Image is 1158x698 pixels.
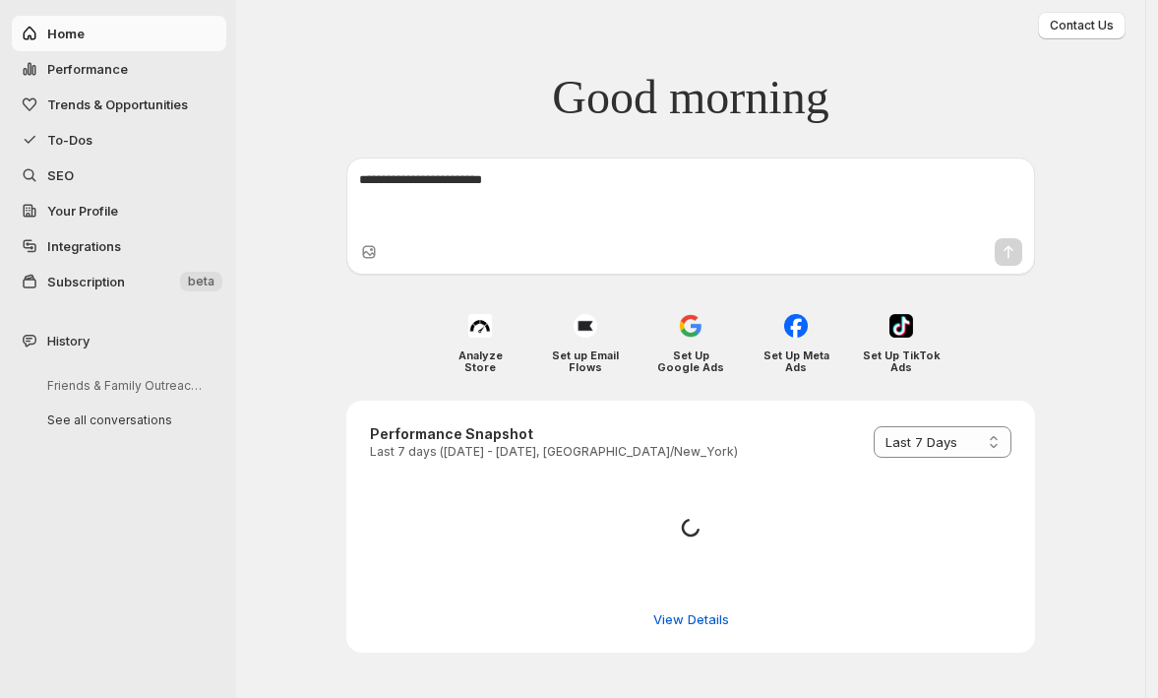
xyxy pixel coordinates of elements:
img: Set Up Google Ads icon [679,314,702,338]
button: See all conversations [31,405,218,435]
span: Good morning [552,69,828,126]
span: Subscription [47,274,125,289]
p: Last 7 days ([DATE] - [DATE], [GEOGRAPHIC_DATA]/New_York) [370,444,738,460]
span: SEO [47,167,74,183]
button: Friends & Family Outreach Spreadsheet Creation [31,370,218,401]
button: View detailed performance [641,603,741,635]
button: Upload image [359,242,379,262]
h4: Set up Email Flows [547,349,625,373]
button: Performance [12,51,226,87]
a: Integrations [12,228,226,264]
h4: Analyze Store [442,349,519,373]
span: Integrations [47,238,121,254]
span: Home [47,26,85,41]
h4: Set Up Meta Ads [758,349,835,373]
span: To-Dos [47,132,92,148]
img: Set Up Meta Ads icon [784,314,808,338]
span: History [47,331,90,350]
h4: Set Up TikTok Ads [863,349,941,373]
a: Your Profile [12,193,226,228]
button: Home [12,16,226,51]
img: Analyze Store icon [468,314,492,338]
span: beta [188,274,214,289]
button: Subscription [12,264,226,299]
button: To-Dos [12,122,226,158]
h3: Performance Snapshot [370,424,738,444]
button: Trends & Opportunities [12,87,226,122]
span: View Details [653,609,729,629]
h4: Set Up Google Ads [652,349,730,373]
span: Your Profile [47,203,118,219]
span: Performance [47,61,128,77]
a: SEO [12,158,226,193]
button: Contact Us [1038,12,1126,39]
img: Set Up TikTok Ads icon [889,314,913,338]
span: Trends & Opportunities [47,96,188,112]
span: Contact Us [1050,18,1114,33]
img: Set up Email Flows icon [574,314,597,338]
